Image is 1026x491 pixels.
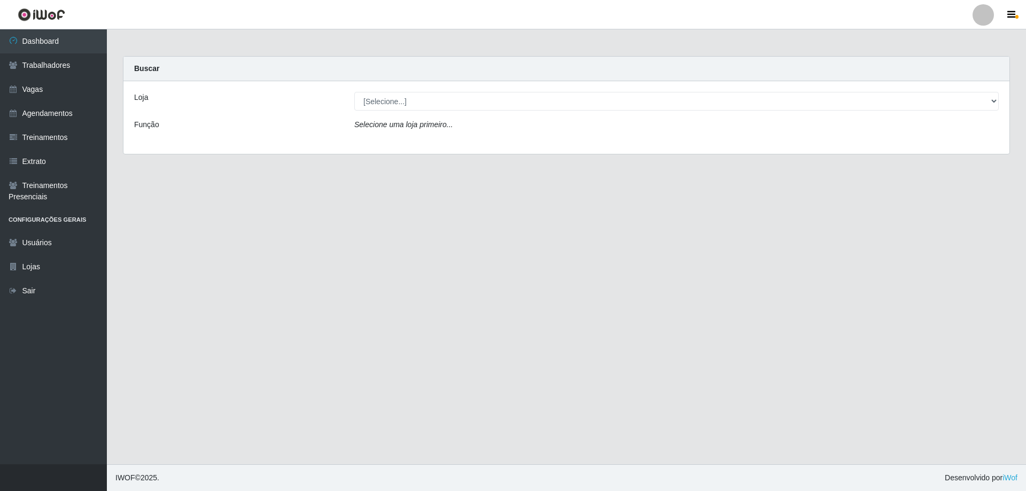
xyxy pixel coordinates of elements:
[115,472,159,484] span: © 2025 .
[354,120,453,129] i: Selecione uma loja primeiro...
[134,119,159,130] label: Função
[1002,473,1017,482] a: iWof
[134,92,148,103] label: Loja
[18,8,65,21] img: CoreUI Logo
[945,472,1017,484] span: Desenvolvido por
[115,473,135,482] span: IWOF
[134,64,159,73] strong: Buscar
